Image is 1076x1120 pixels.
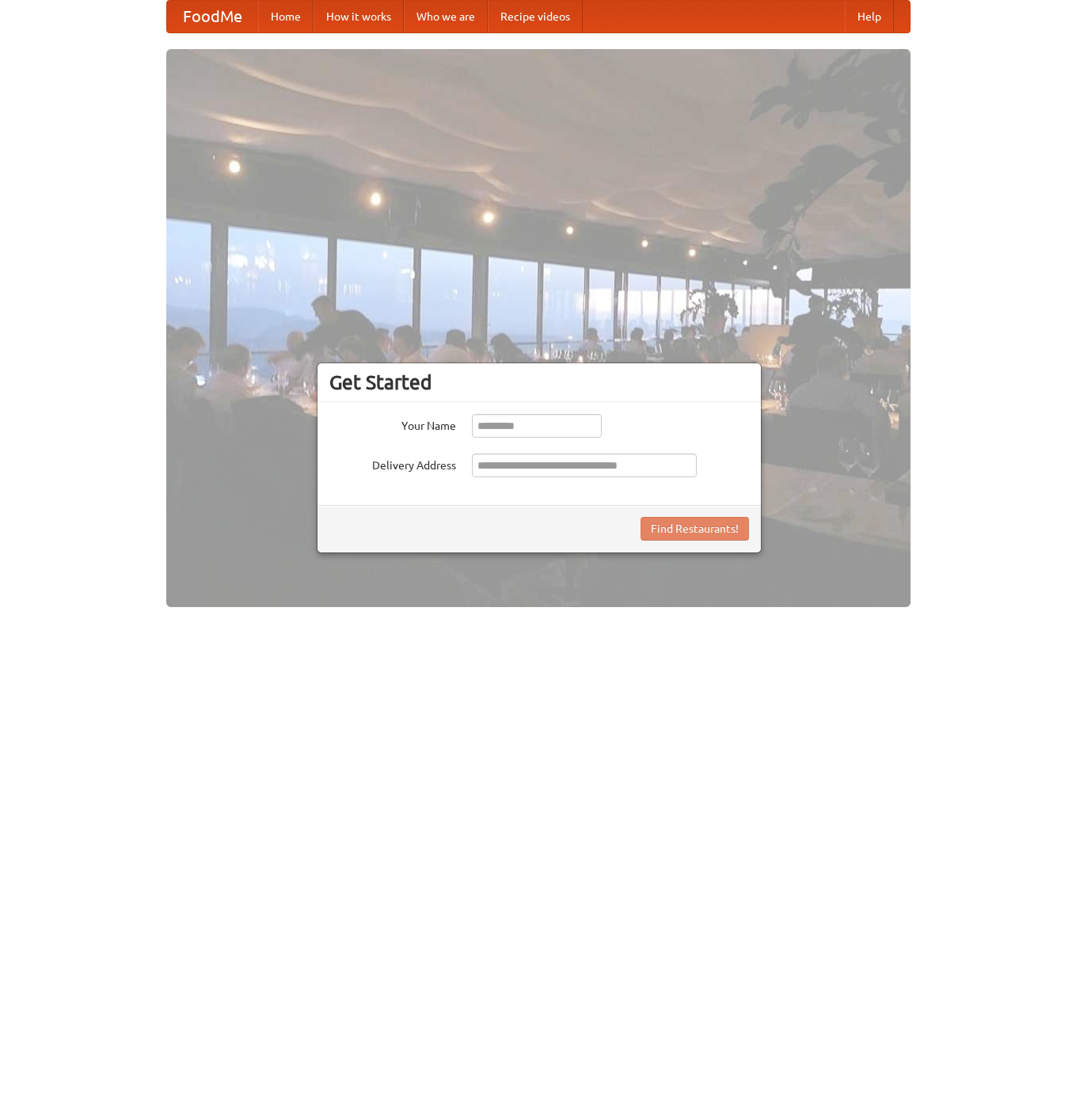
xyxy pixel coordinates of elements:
[641,517,749,541] button: Find Restaurants!
[329,454,456,473] label: Delivery Address
[167,1,258,32] a: FoodMe
[404,1,488,32] a: Who we are
[314,1,404,32] a: How it works
[488,1,583,32] a: Recipe videos
[258,1,314,32] a: Home
[329,414,456,434] label: Your Name
[845,1,894,32] a: Help
[329,370,749,394] h3: Get Started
